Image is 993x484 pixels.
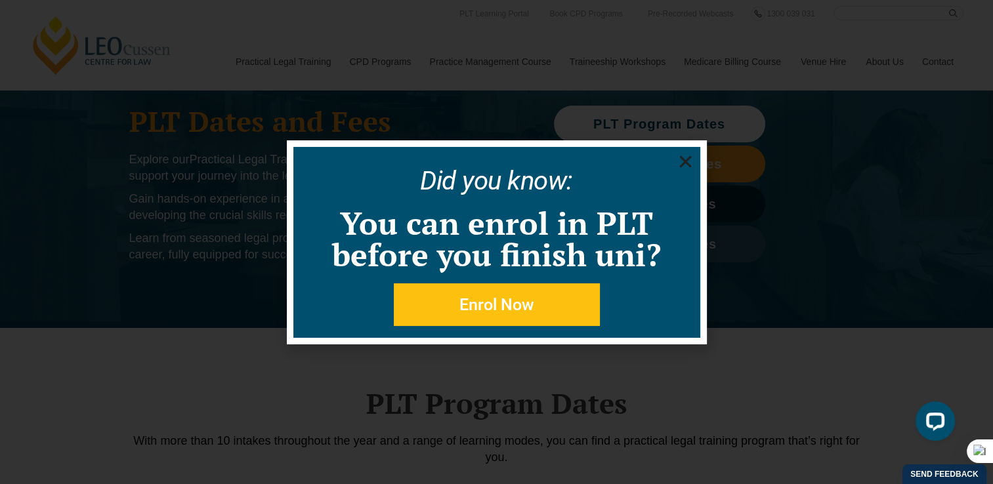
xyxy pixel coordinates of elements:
a: Did you know: [420,165,573,196]
a: Close [677,153,694,170]
iframe: LiveChat chat widget [905,396,960,451]
span: Enrol Now [459,296,534,313]
a: Enrol Now [394,283,600,326]
a: You can enrol in PLT before you finish uni? [332,202,661,275]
